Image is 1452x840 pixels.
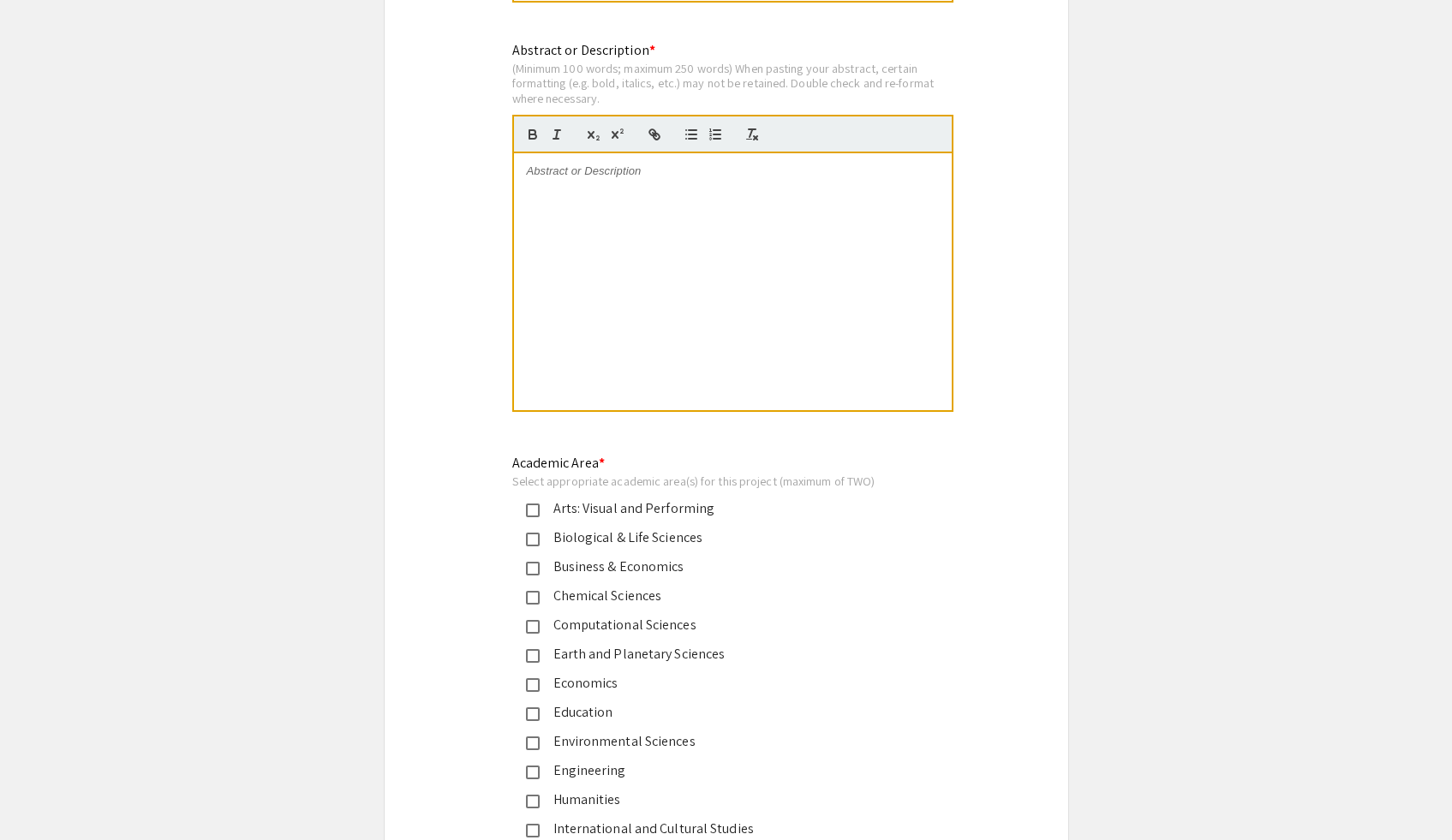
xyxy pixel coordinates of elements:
div: International and Cultural Studies [540,819,899,839]
mat-label: Abstract or Description [512,41,655,59]
div: Chemical Sciences [540,586,899,606]
iframe: Chat [13,763,73,827]
div: (Minimum 100 words; maximum 250 words) When pasting your abstract, certain formatting (e.g. bold,... [512,61,953,106]
div: Computational Sciences [540,615,899,635]
div: Biological & Life Sciences [540,527,899,548]
div: Humanities [540,789,899,810]
div: Arts: Visual and Performing [540,498,899,519]
div: Select appropriate academic area(s) for this project (maximum of TWO) [512,474,913,489]
div: Engineering [540,760,899,781]
div: Earth and Planetary Sciences [540,644,899,664]
div: Environmental Sciences [540,731,899,752]
div: Business & Economics [540,557,899,577]
div: Economics [540,673,899,694]
div: Education [540,702,899,723]
mat-label: Academic Area [512,454,605,472]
